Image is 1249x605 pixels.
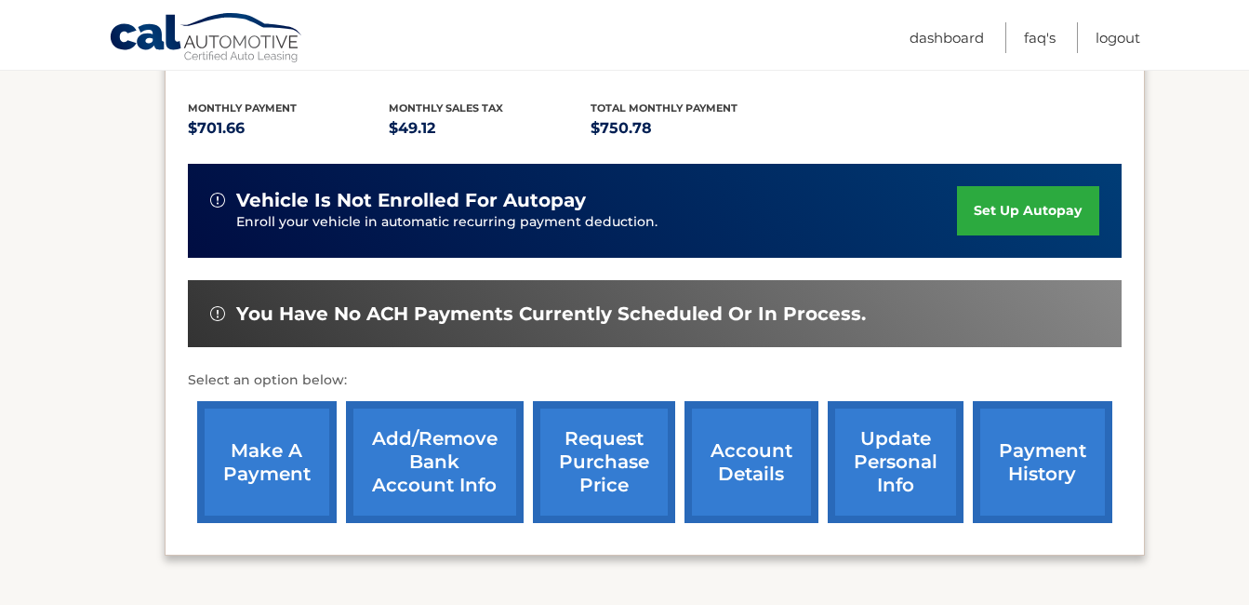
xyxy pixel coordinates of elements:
[210,193,225,208] img: alert-white.svg
[236,189,586,212] span: vehicle is not enrolled for autopay
[1096,22,1140,53] a: Logout
[236,212,958,233] p: Enroll your vehicle in automatic recurring payment deduction.
[346,401,524,523] a: Add/Remove bank account info
[188,370,1122,392] p: Select an option below:
[109,12,304,66] a: Cal Automotive
[188,115,390,141] p: $701.66
[389,101,503,114] span: Monthly sales Tax
[210,306,225,321] img: alert-white.svg
[188,101,297,114] span: Monthly Payment
[828,401,963,523] a: update personal info
[910,22,984,53] a: Dashboard
[973,401,1112,523] a: payment history
[533,401,675,523] a: request purchase price
[236,302,866,326] span: You have no ACH payments currently scheduled or in process.
[684,401,818,523] a: account details
[591,115,792,141] p: $750.78
[197,401,337,523] a: make a payment
[957,186,1098,235] a: set up autopay
[1024,22,1056,53] a: FAQ's
[389,115,591,141] p: $49.12
[591,101,737,114] span: Total Monthly Payment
